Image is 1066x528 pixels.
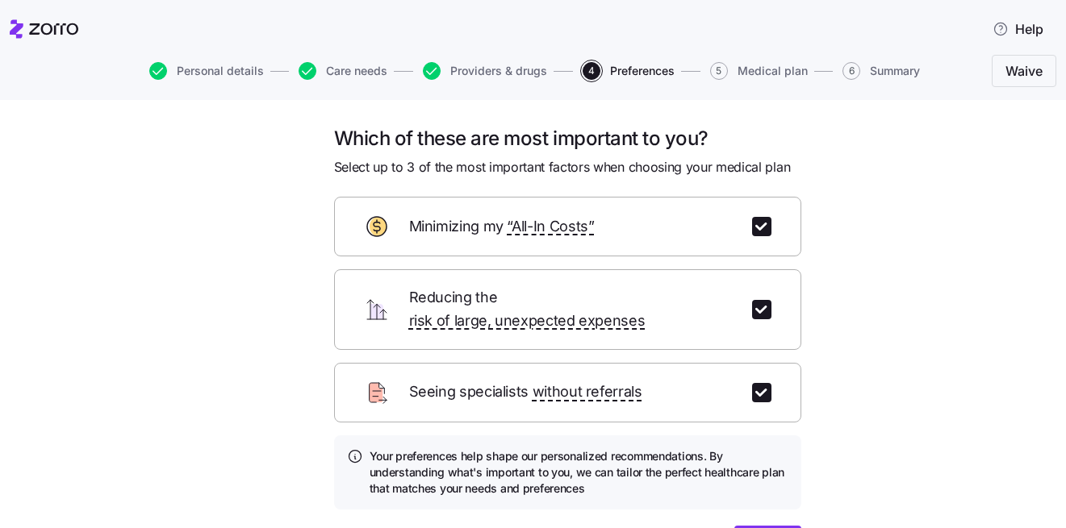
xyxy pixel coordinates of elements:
[533,380,642,404] span: without referrals
[450,65,547,77] span: Providers & drugs
[370,448,788,497] h4: Your preferences help shape our personalized recommendations. By understanding what's important t...
[870,65,920,77] span: Summary
[149,62,264,80] button: Personal details
[842,62,860,80] span: 6
[738,65,808,77] span: Medical plan
[423,62,547,80] button: Providers & drugs
[409,310,646,333] span: risk of large, unexpected expenses
[579,62,675,80] a: 4Preferences
[710,62,728,80] span: 5
[842,62,920,80] button: 6Summary
[583,62,600,80] span: 4
[993,19,1043,39] span: Help
[409,215,595,239] span: Minimizing my
[1005,61,1043,81] span: Waive
[507,215,594,239] span: “All-In Costs”
[299,62,387,80] button: Care needs
[583,62,675,80] button: 4Preferences
[610,65,675,77] span: Preferences
[146,62,264,80] a: Personal details
[334,126,801,151] h1: Which of these are most important to you?
[295,62,387,80] a: Care needs
[980,13,1056,45] button: Help
[409,380,642,404] span: Seeing specialists
[177,65,264,77] span: Personal details
[334,157,791,177] span: Select up to 3 of the most important factors when choosing your medical plan
[326,65,387,77] span: Care needs
[710,62,808,80] button: 5Medical plan
[409,286,733,333] span: Reducing the
[420,62,547,80] a: Providers & drugs
[992,55,1056,87] button: Waive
